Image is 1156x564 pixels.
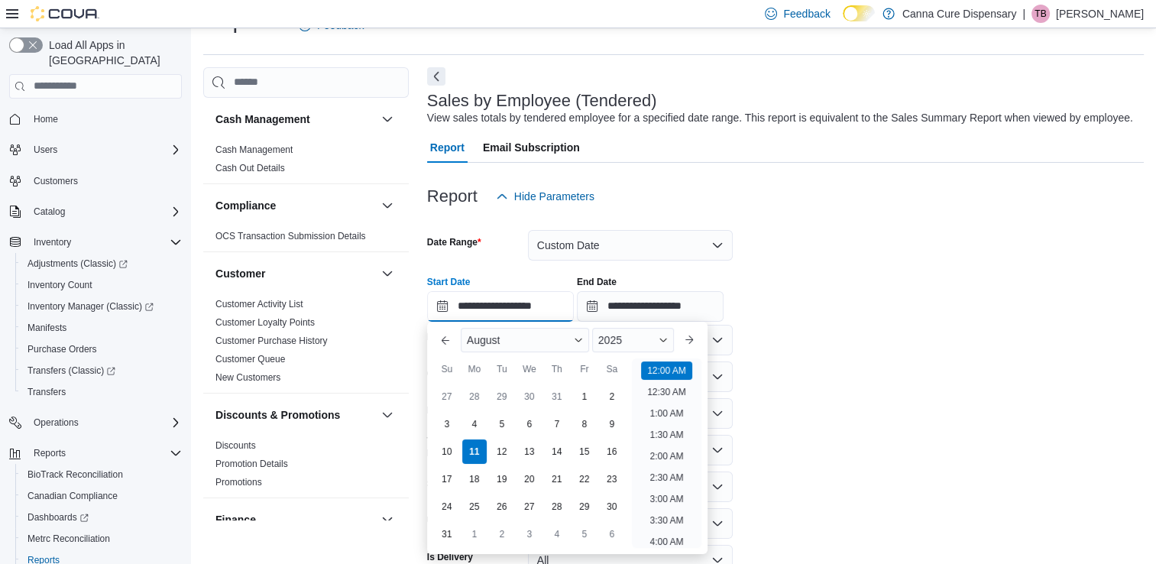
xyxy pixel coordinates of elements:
div: day-14 [545,439,569,464]
a: Cash Management [215,144,293,155]
div: day-19 [490,467,514,491]
span: Transfers (Classic) [28,365,115,377]
label: End Date [577,276,617,288]
div: day-6 [517,412,542,436]
div: day-25 [462,494,487,519]
span: New Customers [215,371,280,384]
span: Canadian Compliance [28,490,118,502]
span: Manifests [21,319,182,337]
button: Cash Management [215,112,375,127]
span: Manifests [28,322,66,334]
div: day-17 [435,467,459,491]
div: day-21 [545,467,569,491]
span: Transfers (Classic) [21,361,182,380]
span: Purchase Orders [28,343,97,355]
div: day-27 [517,494,542,519]
div: Customer [203,295,409,393]
span: Customer Purchase History [215,335,328,347]
input: Dark Mode [843,5,875,21]
li: 1:30 AM [643,426,689,444]
span: Inventory Count [21,276,182,294]
span: Adjustments (Classic) [21,254,182,273]
a: Canadian Compliance [21,487,124,505]
span: Promotions [215,476,262,488]
button: Catalog [3,201,188,222]
span: BioTrack Reconciliation [28,468,123,481]
button: Inventory [3,232,188,253]
div: day-16 [600,439,624,464]
button: Operations [3,412,188,433]
a: Cash Out Details [215,163,285,173]
span: Metrc Reconciliation [28,533,110,545]
a: Discounts [215,440,256,451]
a: Dashboards [21,508,95,527]
div: day-11 [462,439,487,464]
span: Report [430,132,465,163]
li: 3:30 AM [643,511,689,530]
li: 4:00 AM [643,533,689,551]
ul: Time [632,358,701,548]
li: 2:00 AM [643,447,689,465]
a: Promotions [215,477,262,488]
button: Users [3,139,188,160]
span: BioTrack Reconciliation [21,465,182,484]
span: Cash Out Details [215,162,285,174]
h3: Sales by Employee (Tendered) [427,92,657,110]
div: Mo [462,357,487,381]
button: Customers [3,170,188,192]
h3: Finance [215,512,256,527]
button: Home [3,108,188,130]
span: OCS Transaction Submission Details [215,230,366,242]
p: Canna Cure Dispensary [902,5,1016,23]
div: day-20 [517,467,542,491]
div: day-7 [545,412,569,436]
p: | [1022,5,1025,23]
span: Hide Parameters [514,189,594,204]
h3: Customer [215,266,265,281]
div: Su [435,357,459,381]
button: Customer [215,266,375,281]
span: Transfers [28,386,66,398]
div: day-3 [517,522,542,546]
button: Transfers [15,381,188,403]
h3: Cash Management [215,112,310,127]
li: 1:00 AM [643,404,689,423]
a: Inventory Count [21,276,99,294]
span: Reports [28,444,182,462]
li: 3:00 AM [643,490,689,508]
span: Inventory Manager (Classic) [21,297,182,316]
button: Inventory [28,233,77,251]
span: Feedback [783,6,830,21]
div: day-2 [490,522,514,546]
button: Manifests [15,317,188,339]
span: 2025 [598,334,622,346]
div: day-28 [545,494,569,519]
div: day-29 [490,384,514,409]
a: Home [28,110,64,128]
div: day-5 [490,412,514,436]
button: Discounts & Promotions [215,407,375,423]
div: day-4 [462,412,487,436]
button: Open list of options [711,334,724,346]
button: Inventory Count [15,274,188,296]
button: Users [28,141,63,159]
span: August [467,334,500,346]
div: day-2 [600,384,624,409]
div: day-13 [517,439,542,464]
div: Button. Open the month selector. August is currently selected. [461,328,589,352]
span: Cash Management [215,144,293,156]
div: day-1 [462,522,487,546]
div: Sa [600,357,624,381]
div: day-15 [572,439,597,464]
label: Start Date [427,276,471,288]
div: day-26 [490,494,514,519]
div: View sales totals by tendered employee for a specified date range. This report is equivalent to t... [427,110,1133,126]
a: Customer Activity List [215,299,303,310]
button: Next [427,67,445,86]
div: day-5 [572,522,597,546]
button: Open list of options [711,371,724,383]
span: Canadian Compliance [21,487,182,505]
a: OCS Transaction Submission Details [215,231,366,241]
div: day-23 [600,467,624,491]
span: Metrc Reconciliation [21,530,182,548]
